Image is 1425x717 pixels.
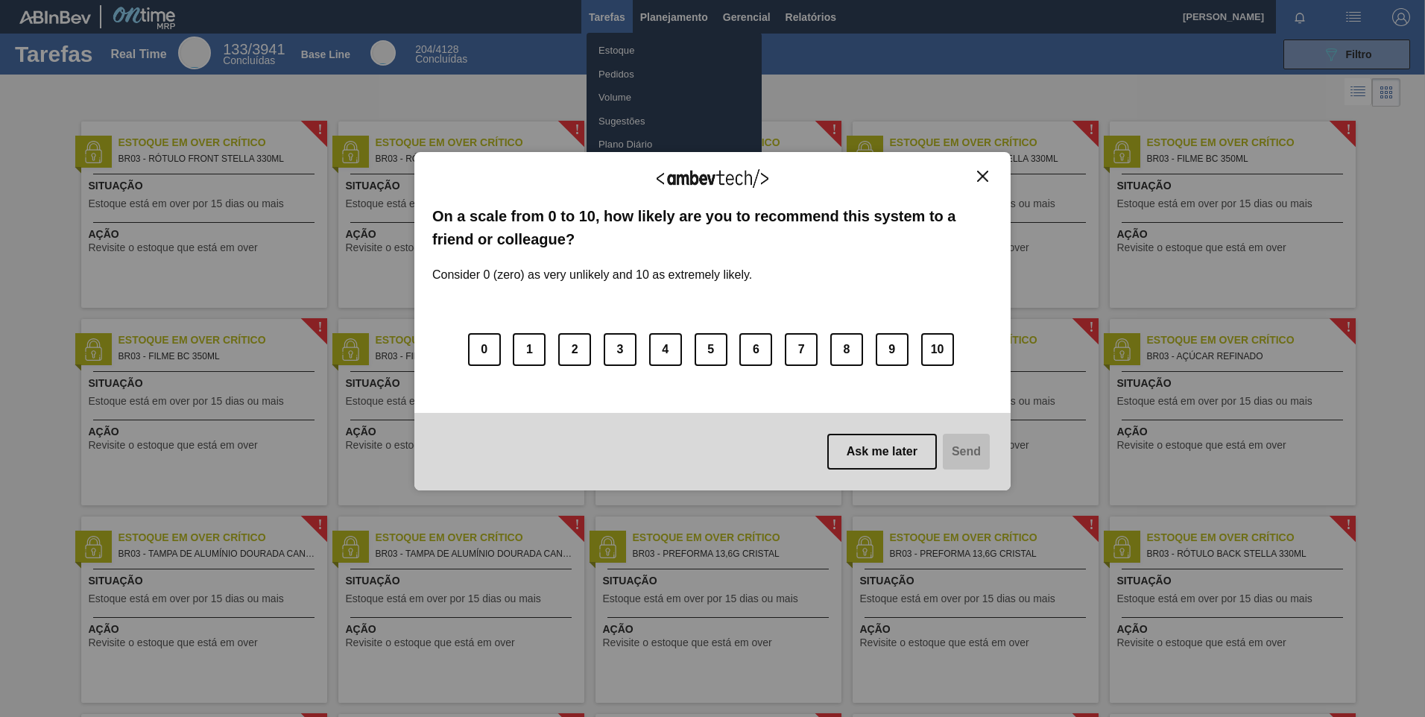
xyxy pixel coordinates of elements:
[649,333,682,366] button: 4
[827,434,937,470] button: Ask me later
[558,333,591,366] button: 2
[604,333,636,366] button: 3
[432,250,752,282] label: Consider 0 (zero) as very unlikely and 10 as extremely likely.
[785,333,818,366] button: 7
[921,333,954,366] button: 10
[830,333,863,366] button: 8
[513,333,546,366] button: 1
[739,333,772,366] button: 6
[432,205,993,250] label: On a scale from 0 to 10, how likely are you to recommend this system to a friend or colleague?
[695,333,727,366] button: 5
[468,333,501,366] button: 0
[977,171,988,182] img: Close
[973,170,993,183] button: Close
[876,333,909,366] button: 9
[657,169,768,188] img: Logo Ambevtech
